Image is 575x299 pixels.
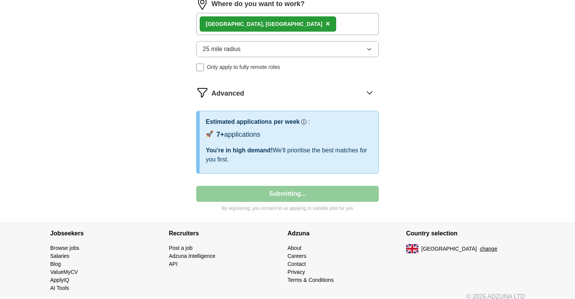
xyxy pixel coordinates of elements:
a: Salaries [50,253,70,259]
a: About [287,245,302,251]
a: Privacy [287,269,305,275]
a: Terms & Conditions [287,277,334,283]
a: Careers [287,253,307,259]
span: 🚀 [206,130,213,139]
a: API [169,261,178,267]
a: Browse jobs [50,245,79,251]
input: Only apply to fully remote roles [196,64,204,71]
span: You're in high demand! [206,147,273,153]
span: 7+ [216,131,224,138]
h3: : [308,117,310,126]
h4: Country selection [406,223,525,244]
a: AI Tools [50,285,69,291]
a: ApplyIQ [50,277,69,283]
span: Advanced [211,88,244,99]
a: ValueMyCV [50,269,78,275]
h3: Estimated applications per week [206,117,300,126]
img: UK flag [406,244,418,253]
p: By registering, you consent to us applying to suitable jobs for you [196,205,379,212]
a: Post a job [169,245,192,251]
span: [GEOGRAPHIC_DATA] [421,245,477,253]
a: Adzuna Intelligence [169,253,215,259]
a: Blog [50,261,61,267]
img: filter [196,86,208,99]
div: We'll prioritise the best matches for you first. [206,146,372,164]
button: Submitting... [196,186,379,202]
div: [GEOGRAPHIC_DATA], [GEOGRAPHIC_DATA] [206,20,322,28]
button: × [326,18,330,30]
button: change [480,245,497,253]
div: applications [216,130,260,140]
a: Contact [287,261,306,267]
span: × [326,19,330,28]
span: Only apply to fully remote roles [207,63,280,71]
span: 25 mile radius [203,45,241,54]
button: 25 mile radius [196,41,379,57]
